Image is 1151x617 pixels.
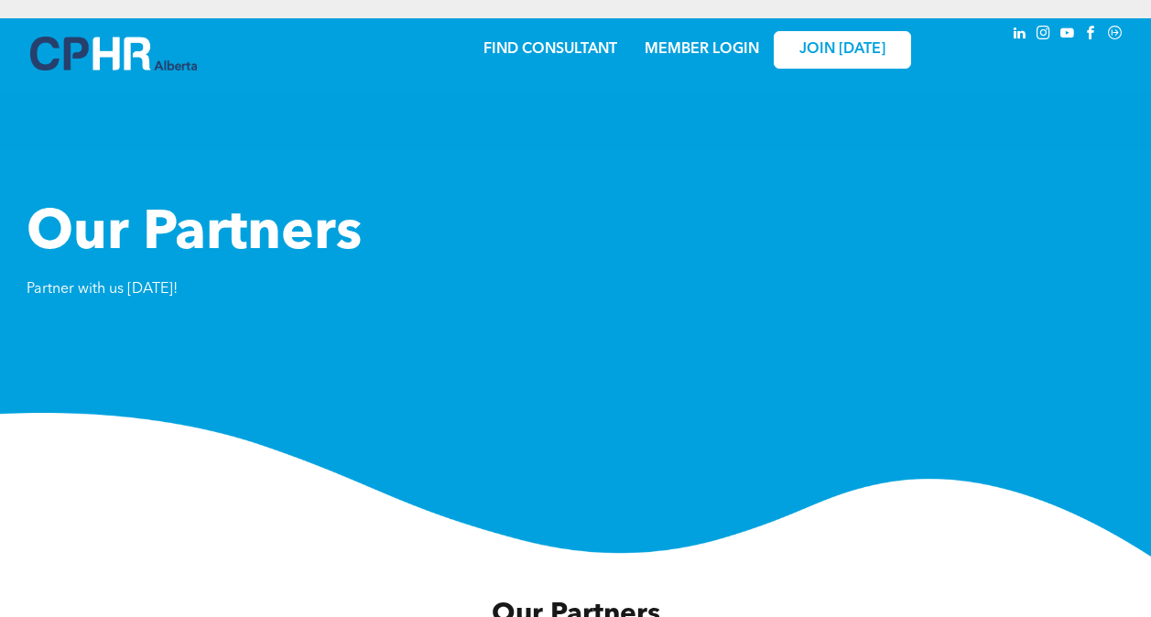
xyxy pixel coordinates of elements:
a: instagram [1034,23,1054,48]
span: Our Partners [27,207,362,262]
a: FIND CONSULTANT [483,42,617,57]
a: JOIN [DATE] [774,31,911,69]
a: youtube [1058,23,1078,48]
a: linkedin [1010,23,1030,48]
img: A blue and white logo for cp alberta [30,37,197,70]
a: Social network [1105,23,1125,48]
span: JOIN [DATE] [799,41,885,59]
a: MEMBER LOGIN [645,42,759,57]
a: facebook [1081,23,1102,48]
span: Partner with us [DATE]! [27,282,178,297]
